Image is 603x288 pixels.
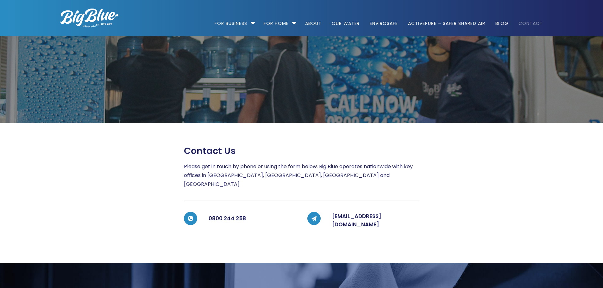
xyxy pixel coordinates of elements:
[209,212,296,225] h5: 0800 244 258
[184,145,236,156] span: Contact us
[184,162,419,189] p: Please get in touch by phone or using the form below. Big Blue operates nationwide with key offic...
[60,9,118,28] img: logo
[332,212,381,228] a: [EMAIL_ADDRESS][DOMAIN_NAME]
